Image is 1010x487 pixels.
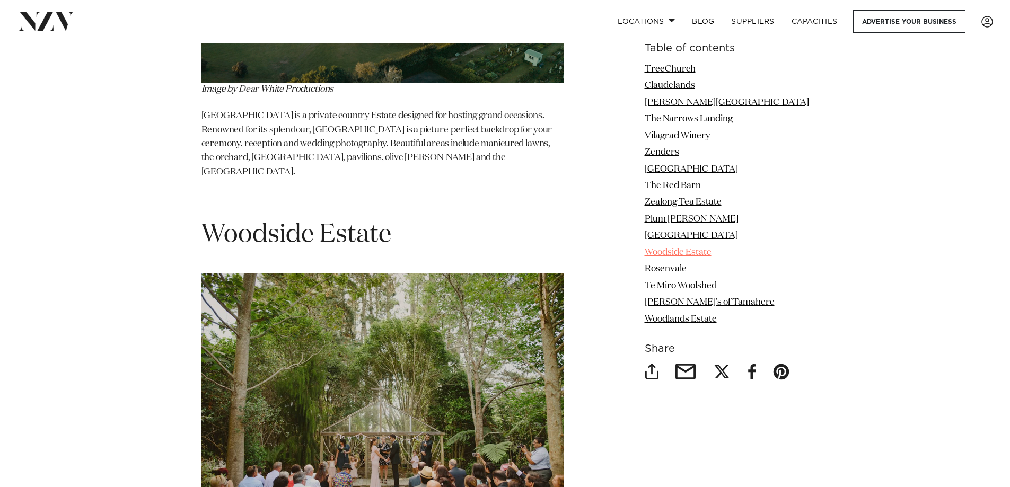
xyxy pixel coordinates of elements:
[645,65,696,74] a: TreeChurch
[645,165,738,174] a: [GEOGRAPHIC_DATA]
[853,10,965,33] a: Advertise your business
[201,222,391,247] span: Woodside Estate
[645,215,739,224] a: Plum [PERSON_NAME]
[645,264,687,273] a: Rosenvale
[17,12,75,31] img: nzv-logo.png
[645,181,701,190] a: The Red Barn
[201,109,564,179] p: [GEOGRAPHIC_DATA] is a private country Estate designed for hosting grand occasions. Renowned for ...
[645,114,733,123] a: The Narrows Landing
[783,10,846,33] a: Capacities
[645,298,775,307] a: [PERSON_NAME]’s of Tamahere
[723,10,783,33] a: SUPPLIERS
[645,148,679,157] a: Zenders
[645,81,695,90] a: Claudelands
[645,131,710,140] a: Vilagrad Winery
[645,43,809,54] h6: Table of contents
[645,315,717,324] a: Woodlands Estate
[645,343,809,355] h6: Share
[645,248,712,257] a: Woodside Estate
[645,231,738,240] a: [GEOGRAPHIC_DATA]
[201,85,334,94] span: Image by Dear White Productions
[683,10,723,33] a: BLOG
[645,281,717,290] a: Te Miro Woolshed
[645,98,809,107] a: [PERSON_NAME][GEOGRAPHIC_DATA]
[645,198,722,207] a: Zealong Tea Estate
[609,10,683,33] a: Locations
